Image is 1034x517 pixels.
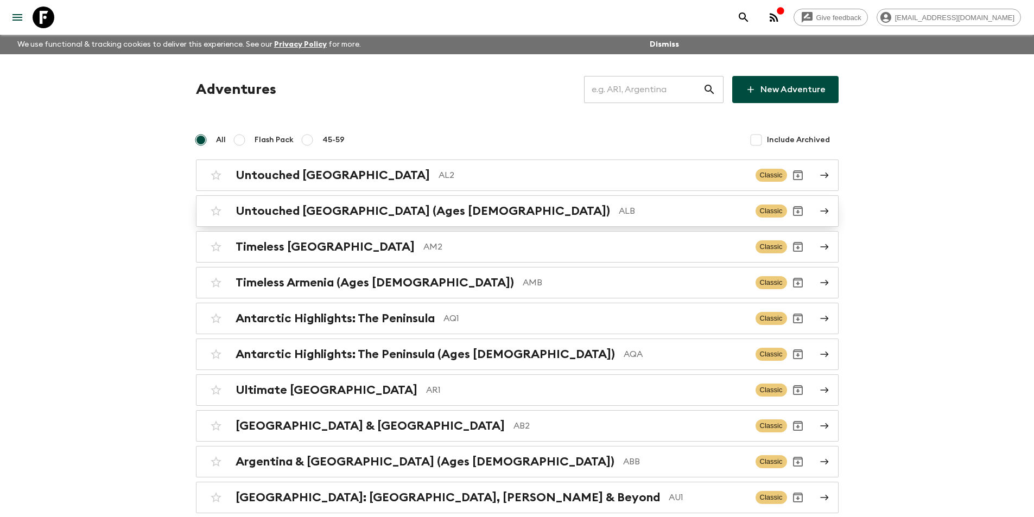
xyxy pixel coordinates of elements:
[787,487,809,508] button: Archive
[196,231,839,263] a: Timeless [GEOGRAPHIC_DATA]AM2ClassicArchive
[196,159,839,191] a: Untouched [GEOGRAPHIC_DATA]AL2ClassicArchive
[196,339,839,370] a: Antarctic Highlights: The Peninsula (Ages [DEMOGRAPHIC_DATA])AQAClassicArchive
[889,14,1020,22] span: [EMAIL_ADDRESS][DOMAIN_NAME]
[196,195,839,227] a: Untouched [GEOGRAPHIC_DATA] (Ages [DEMOGRAPHIC_DATA])ALBClassicArchive
[877,9,1021,26] div: [EMAIL_ADDRESS][DOMAIN_NAME]
[523,276,747,289] p: AMB
[423,240,747,253] p: AM2
[756,205,787,218] span: Classic
[794,9,868,26] a: Give feedback
[236,240,415,254] h2: Timeless [GEOGRAPHIC_DATA]
[787,200,809,222] button: Archive
[236,383,417,397] h2: Ultimate [GEOGRAPHIC_DATA]
[236,168,430,182] h2: Untouched [GEOGRAPHIC_DATA]
[426,384,747,397] p: AR1
[322,135,345,145] span: 45-59
[810,14,867,22] span: Give feedback
[236,311,435,325] h2: Antarctic Highlights: The Peninsula
[647,37,682,52] button: Dismiss
[274,41,327,48] a: Privacy Policy
[756,240,787,253] span: Classic
[756,384,787,397] span: Classic
[439,169,747,182] p: AL2
[236,276,514,290] h2: Timeless Armenia (Ages [DEMOGRAPHIC_DATA])
[13,35,365,54] p: We use functional & tracking cookies to deliver this experience. See our for more.
[584,74,703,105] input: e.g. AR1, Argentina
[787,272,809,293] button: Archive
[733,7,754,28] button: search adventures
[443,312,747,325] p: AQ1
[787,343,809,365] button: Archive
[196,303,839,334] a: Antarctic Highlights: The PeninsulaAQ1ClassicArchive
[756,348,787,361] span: Classic
[732,76,839,103] a: New Adventure
[619,205,747,218] p: ALB
[787,379,809,401] button: Archive
[787,164,809,186] button: Archive
[756,455,787,468] span: Classic
[767,135,830,145] span: Include Archived
[624,348,747,361] p: AQA
[756,169,787,182] span: Classic
[236,490,660,505] h2: [GEOGRAPHIC_DATA]: [GEOGRAPHIC_DATA], [PERSON_NAME] & Beyond
[787,236,809,258] button: Archive
[236,419,505,433] h2: [GEOGRAPHIC_DATA] & [GEOGRAPHIC_DATA]
[196,446,839,477] a: Argentina & [GEOGRAPHIC_DATA] (Ages [DEMOGRAPHIC_DATA])ABBClassicArchive
[669,491,747,504] p: AU1
[196,267,839,298] a: Timeless Armenia (Ages [DEMOGRAPHIC_DATA])AMBClassicArchive
[255,135,294,145] span: Flash Pack
[756,312,787,325] span: Classic
[196,374,839,406] a: Ultimate [GEOGRAPHIC_DATA]AR1ClassicArchive
[787,308,809,329] button: Archive
[236,204,610,218] h2: Untouched [GEOGRAPHIC_DATA] (Ages [DEMOGRAPHIC_DATA])
[216,135,226,145] span: All
[236,455,614,469] h2: Argentina & [GEOGRAPHIC_DATA] (Ages [DEMOGRAPHIC_DATA])
[196,482,839,513] a: [GEOGRAPHIC_DATA]: [GEOGRAPHIC_DATA], [PERSON_NAME] & BeyondAU1ClassicArchive
[196,410,839,442] a: [GEOGRAPHIC_DATA] & [GEOGRAPHIC_DATA]AB2ClassicArchive
[787,415,809,437] button: Archive
[196,79,276,100] h1: Adventures
[236,347,615,361] h2: Antarctic Highlights: The Peninsula (Ages [DEMOGRAPHIC_DATA])
[756,491,787,504] span: Classic
[756,419,787,432] span: Classic
[756,276,787,289] span: Classic
[787,451,809,473] button: Archive
[7,7,28,28] button: menu
[513,419,747,432] p: AB2
[623,455,747,468] p: ABB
